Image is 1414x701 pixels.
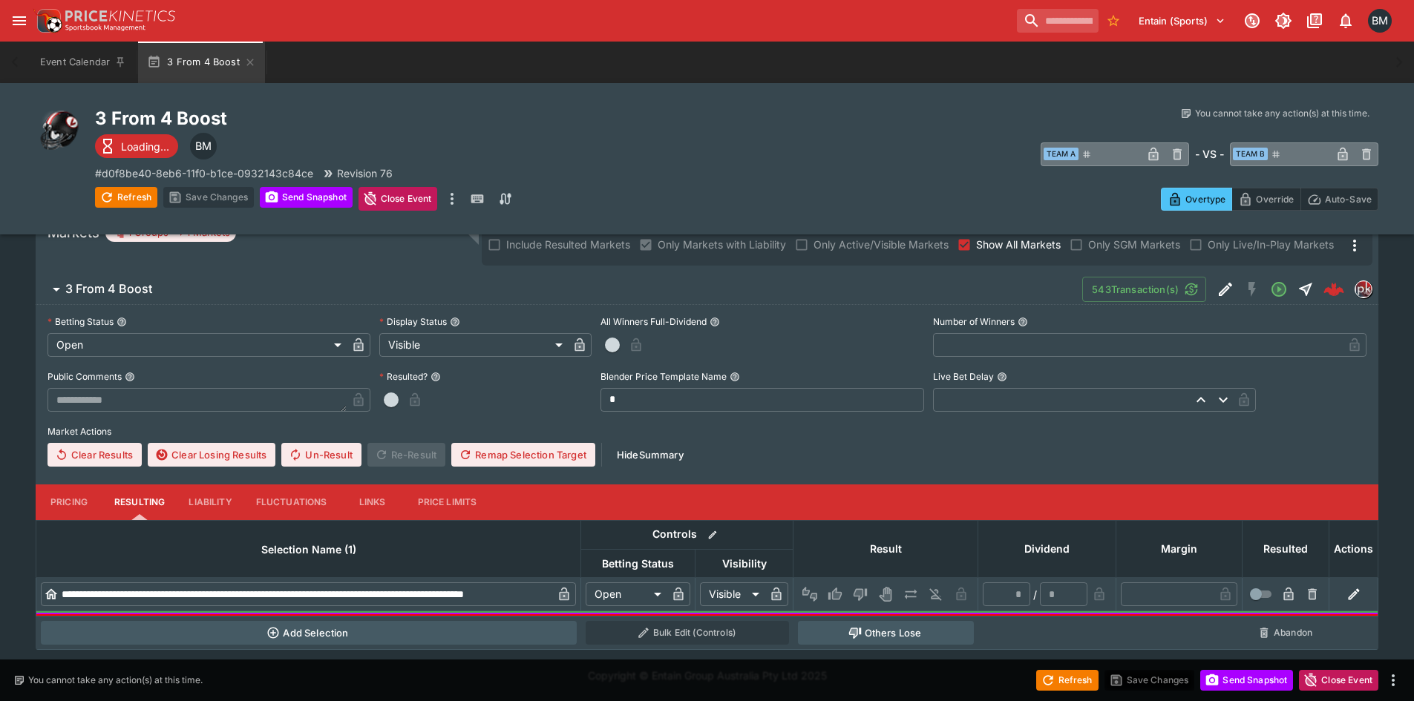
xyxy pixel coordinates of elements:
[138,42,264,83] button: 3 From 4 Boost
[978,520,1116,577] th: Dividend
[1044,148,1078,160] span: Team A
[102,484,177,520] button: Resulting
[933,315,1015,328] p: Number of Winners
[1300,188,1378,211] button: Auto-Save
[28,674,203,687] p: You cannot take any action(s) at this time.
[95,107,737,130] h2: Copy To Clipboard
[1243,520,1329,577] th: Resulted
[997,372,1007,382] button: Live Bet Delay
[706,555,783,573] span: Visibility
[1185,191,1225,207] p: Overtype
[1161,188,1378,211] div: Start From
[281,443,361,467] button: Un-Result
[1212,276,1239,303] button: Edit Detail
[443,187,461,211] button: more
[823,582,847,606] button: Win
[41,621,577,645] button: Add Selection
[586,582,667,606] div: Open
[1088,237,1180,252] span: Only SGM Markets
[1130,9,1234,33] button: Select Tenant
[367,443,445,467] span: Re-Result
[450,317,460,327] button: Display Status
[1233,148,1268,160] span: Team B
[924,582,948,606] button: Eliminated In Play
[730,372,740,382] button: Blender Price Template Name
[1323,279,1344,300] div: ac18fc8e-6811-4dab-87f0-962eeaea68ad
[33,6,62,36] img: PriceKinetics Logo
[1270,7,1297,34] button: Toggle light/dark mode
[95,165,313,181] p: Copy To Clipboard
[379,370,428,383] p: Resulted?
[933,370,994,383] p: Live Bet Delay
[65,10,175,22] img: PriceKinetics
[793,520,978,577] th: Result
[244,484,339,520] button: Fluctuations
[1332,7,1359,34] button: Notifications
[6,7,33,34] button: open drawer
[117,317,127,327] button: Betting Status
[177,484,243,520] button: Liability
[586,621,789,645] button: Bulk Edit (Controls)
[586,555,690,573] span: Betting Status
[65,281,152,297] h6: 3 From 4 Boost
[1195,146,1224,162] h6: - VS -
[359,187,438,211] button: Close Event
[1292,276,1319,303] button: Straight
[48,443,142,467] button: Clear Results
[1329,520,1378,577] th: Actions
[848,582,872,606] button: Lose
[1301,7,1328,34] button: Documentation
[95,187,157,208] button: Refresh
[798,582,822,606] button: Not Set
[1247,621,1325,645] button: Abandon
[190,133,217,159] div: Byron Monk
[700,582,765,606] div: Visible
[703,525,722,544] button: Bulk edit
[1319,274,1349,304] a: ac18fc8e-6811-4dab-87f0-962eeaea68ad
[125,372,135,382] button: Public Comments
[874,582,897,606] button: Void
[1368,9,1392,33] div: Byron Monk
[1116,520,1243,577] th: Margin
[1270,280,1288,298] svg: Open
[339,484,406,520] button: Links
[48,333,347,357] div: Open
[406,484,489,520] button: Price Limits
[48,370,122,383] p: Public Comments
[600,370,727,383] p: Blender Price Template Name
[1239,7,1266,34] button: Connected to PK
[1256,191,1294,207] p: Override
[1355,280,1372,298] div: pricekinetics
[798,621,974,645] button: Others Lose
[121,139,169,154] p: Loading...
[1346,237,1364,254] svg: More
[431,372,441,382] button: Resulted?
[1364,4,1396,37] button: Byron Monk
[1195,107,1369,120] p: You cannot take any action(s) at this time.
[1161,188,1232,211] button: Overtype
[260,187,353,208] button: Send Snapshot
[148,443,275,467] button: Clear Losing Results
[337,165,393,181] p: Revision 76
[65,24,145,31] img: Sportsbook Management
[36,484,102,520] button: Pricing
[48,315,114,328] p: Betting Status
[31,42,135,83] button: Event Calendar
[1266,276,1292,303] button: Open
[379,333,568,357] div: Visible
[506,237,630,252] span: Include Resulted Markets
[899,582,923,606] button: Push
[608,443,693,467] button: HideSummary
[451,443,595,467] button: Remap Selection Target
[581,520,793,549] th: Controls
[1017,9,1099,33] input: search
[1325,191,1372,207] p: Auto-Save
[1239,276,1266,303] button: SGM Disabled
[1033,587,1037,602] div: /
[1082,277,1206,302] button: 543Transaction(s)
[1200,670,1293,691] button: Send Snapshot
[1231,188,1300,211] button: Override
[1036,670,1099,691] button: Refresh
[658,237,786,252] span: Only Markets with Liability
